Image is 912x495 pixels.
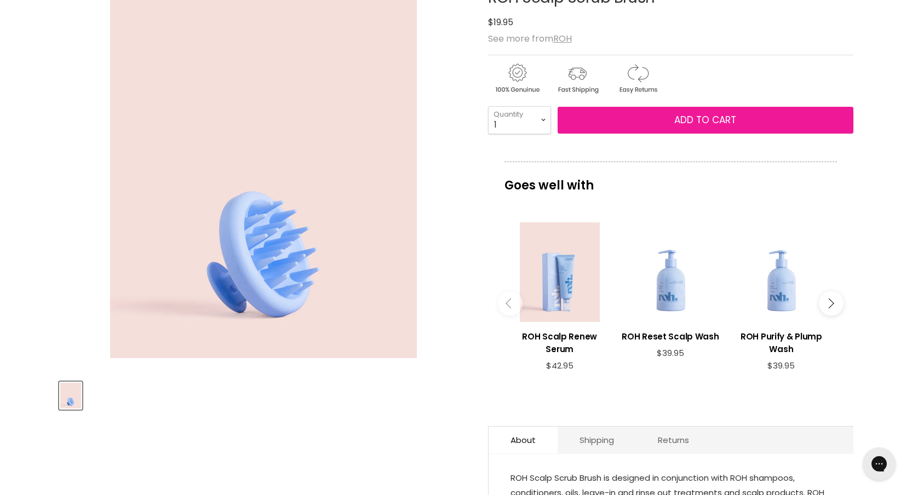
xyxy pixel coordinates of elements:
[510,222,610,322] a: View product:ROH Scalp Renew Serum
[488,62,546,95] img: genuine.gif
[731,330,831,355] h3: ROH Purify & Plump Wash
[621,222,720,322] a: View product:ROH Reset Scalp Wash
[857,444,901,484] iframe: Gorgias live chat messenger
[489,427,558,453] a: About
[548,62,606,95] img: shipping.gif
[657,347,684,359] span: $39.95
[60,383,81,408] img: ROH Scalp Scrub Brush
[767,360,795,371] span: $39.95
[674,113,736,126] span: Add to cart
[636,427,711,453] a: Returns
[510,330,610,355] h3: ROH Scalp Renew Serum
[488,106,551,134] select: Quantity
[488,16,513,28] span: $19.95
[546,360,573,371] span: $42.95
[504,162,837,198] p: Goes well with
[58,378,470,410] div: Product thumbnails
[59,382,82,410] button: ROH Scalp Scrub Brush
[488,32,572,45] span: See more from
[731,222,831,322] a: View product:ROH Purify & Plump Wash
[558,107,853,134] button: Add to cart
[609,62,667,95] img: returns.gif
[621,330,720,343] h3: ROH Reset Scalp Wash
[510,322,610,361] a: View product:ROH Scalp Renew Serum
[621,322,720,348] a: View product:ROH Reset Scalp Wash
[558,427,636,453] a: Shipping
[553,32,572,45] a: ROH
[731,322,831,361] a: View product:ROH Purify & Plump Wash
